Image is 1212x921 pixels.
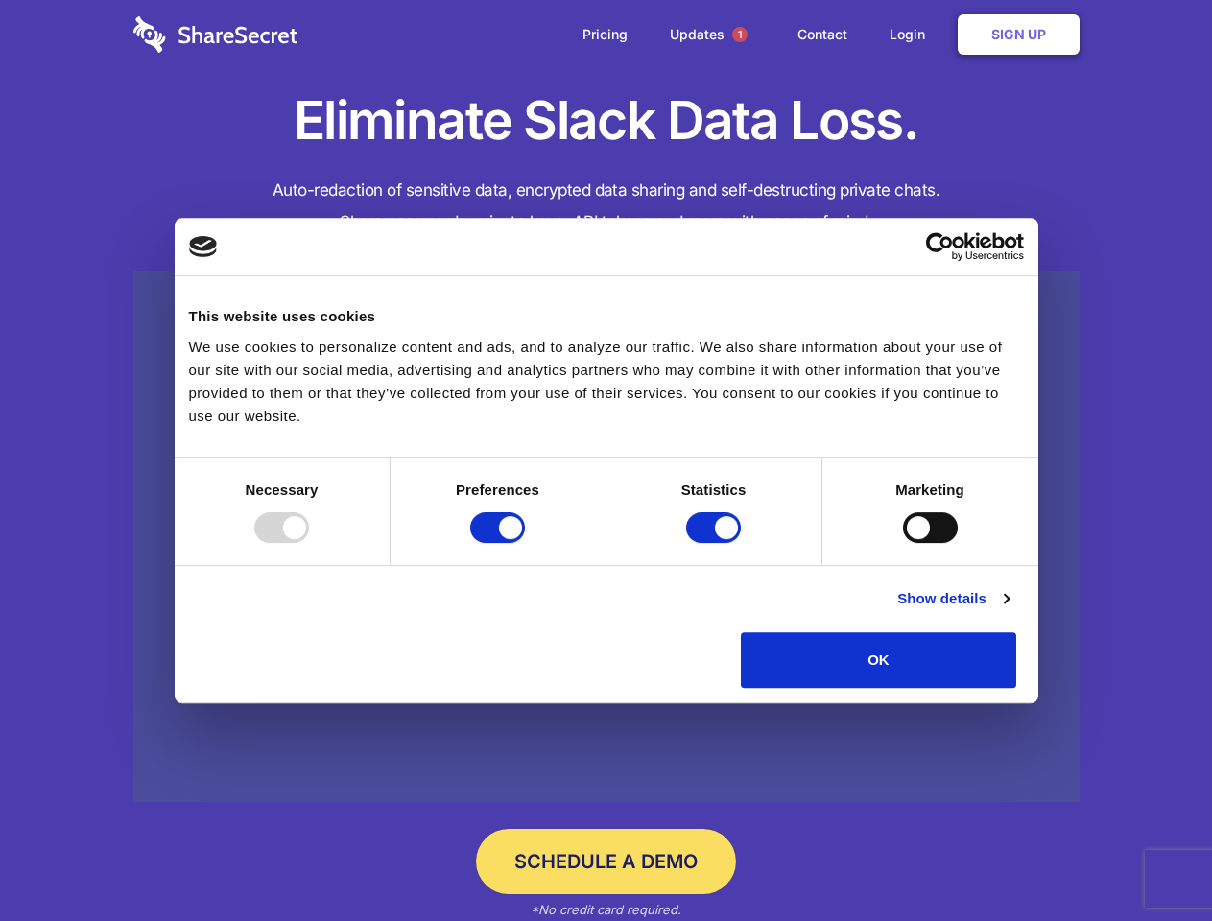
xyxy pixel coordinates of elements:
button: OK [741,632,1016,688]
em: *No credit card required. [531,902,681,917]
div: We use cookies to personalize content and ads, and to analyze our traffic. We also share informat... [189,336,1024,428]
a: Login [870,5,954,64]
strong: Necessary [246,482,319,498]
img: logo-wordmark-white-trans-d4663122ce5f474addd5e946df7df03e33cb6a1c49d2221995e7729f52c070b2.svg [133,16,297,53]
div: This website uses cookies [189,305,1024,328]
a: Show details [897,587,1009,610]
strong: Preferences [456,482,539,498]
img: logo [189,236,218,257]
strong: Marketing [895,482,964,498]
h4: Auto-redaction of sensitive data, encrypted data sharing and self-destructing private chats. Shar... [133,175,1080,238]
a: Pricing [563,5,647,64]
a: Wistia video thumbnail [133,271,1080,803]
a: Schedule a Demo [476,829,736,894]
a: Contact [778,5,867,64]
span: 1 [732,27,748,42]
a: Sign Up [958,14,1080,55]
a: Usercentrics Cookiebot - opens in a new window [856,232,1024,261]
strong: Statistics [681,482,747,498]
h1: Eliminate Slack Data Loss. [133,86,1080,155]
